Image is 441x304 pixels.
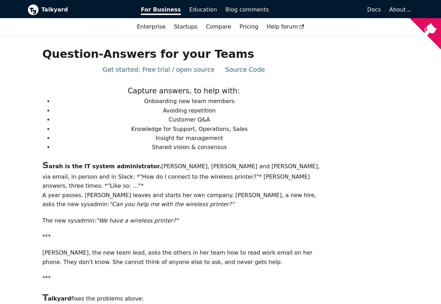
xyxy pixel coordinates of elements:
[221,4,273,16] a: Blog comments
[141,6,181,15] span: For Business
[109,201,234,208] em: "Can you help me with the wireless printer?"
[41,5,131,14] b: Talkyard
[53,115,325,124] li: Customer Q&A
[42,292,47,303] span: T
[170,21,202,33] a: Startups
[273,4,385,16] a: Docs
[206,23,231,30] a: Compare
[28,4,131,15] a: Talkyard logoTalkyard
[42,216,325,225] p: The new sysadmin:
[189,6,217,13] span: Education
[53,134,325,143] li: Insight for management
[53,143,325,152] li: Shared vision & consensus
[42,47,325,61] h1: Question-Answers for your Teams
[42,163,161,170] b: arah is the IT system administrator.
[185,4,221,16] a: Education
[42,191,325,209] p: A year passes. [PERSON_NAME] leaves and starts her own company. [PERSON_NAME], a new hire, asks t...
[42,85,325,97] p: Capture answers, to help with:
[53,125,325,134] li: Knowledge for Support, Operations, Sales
[137,4,185,16] a: For Business
[225,66,265,73] a: Source Code
[225,6,269,13] span: Blog comments
[389,6,410,13] a: About
[53,97,325,106] li: Onboarding new team members
[132,21,169,33] a: Enterprise
[42,295,71,302] b: alkyard
[367,6,381,13] span: Docs
[42,248,325,267] p: [PERSON_NAME], the new team lead, asks the others in her team how to read work email on her phone...
[235,21,263,33] a: Pricing
[263,21,309,33] a: Help forum
[28,4,39,15] img: Talkyard logo
[102,66,214,73] a: Get started: Free trial / open source
[96,217,178,224] em: "We have a wireless printer?"
[53,106,325,115] li: Avoiding repetition
[267,23,304,30] span: Help forum
[42,160,48,170] span: S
